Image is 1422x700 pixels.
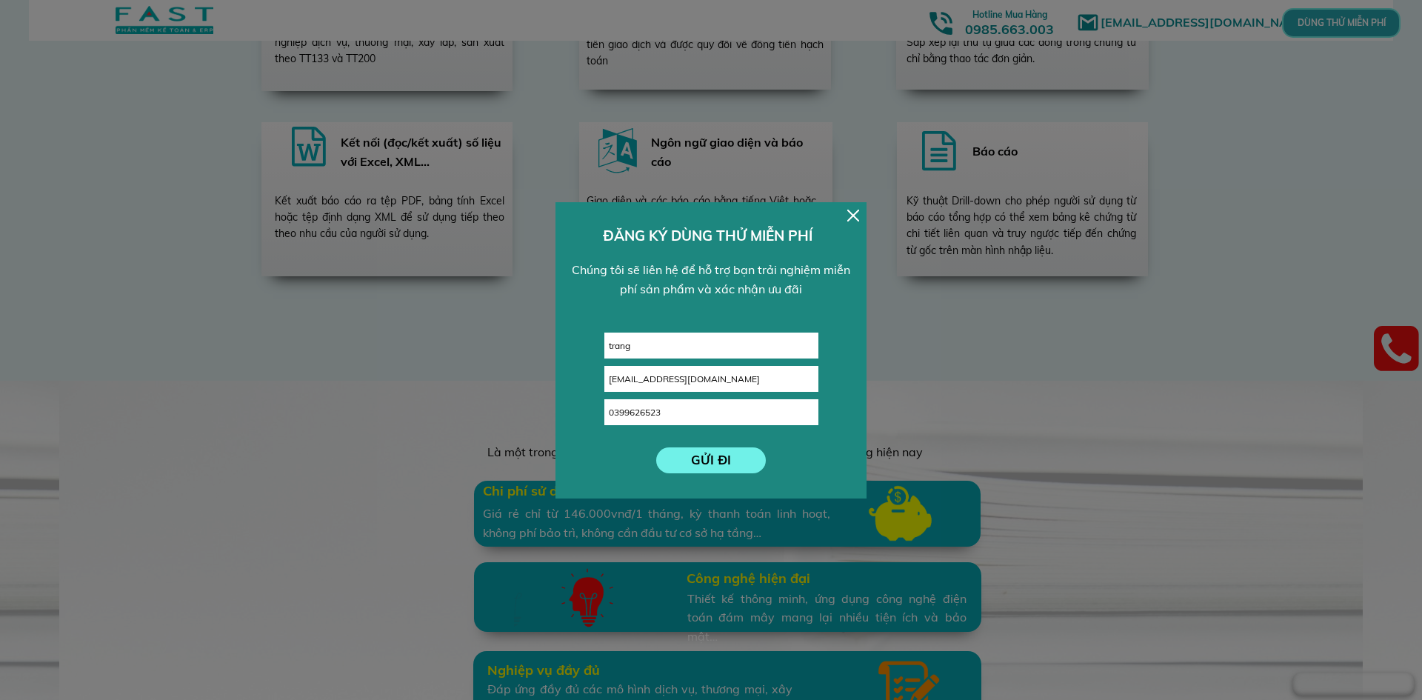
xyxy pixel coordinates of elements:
[656,447,767,473] p: GỬI ĐI
[603,224,820,247] h3: ĐĂNG KÝ DÙNG THỬ MIỄN PHÍ
[605,400,818,424] input: Số điện thoại
[565,261,858,299] div: Chúng tôi sẽ liên hệ để hỗ trợ bạn trải nghiệm miễn phí sản phẩm và xác nhận ưu đãi
[605,367,818,391] input: Email
[605,333,818,358] input: Họ và tên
